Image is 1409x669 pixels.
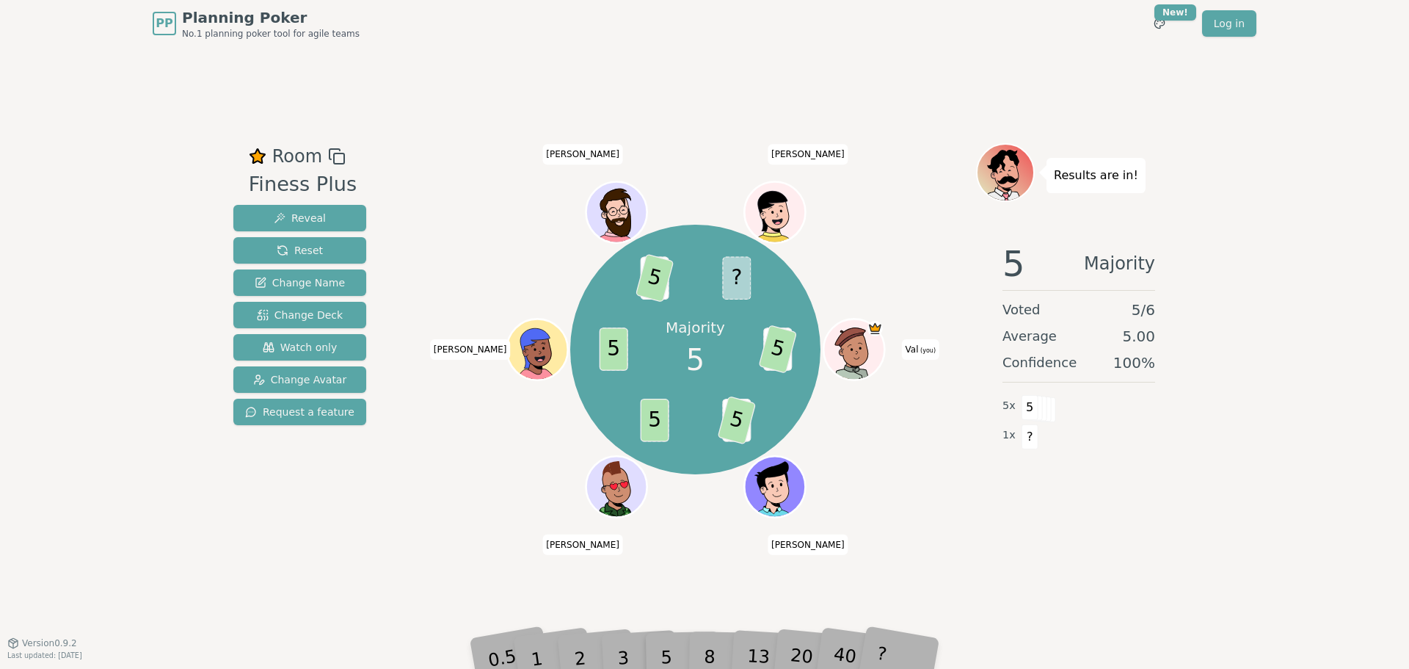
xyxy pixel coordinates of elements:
span: Val is the host [867,321,883,336]
span: 5.00 [1122,326,1155,347]
button: Change Deck [233,302,366,328]
span: Reset [277,243,323,258]
button: Watch only [233,334,366,361]
span: Majority [1084,246,1155,281]
button: Remove as favourite [249,143,266,170]
span: Click to change your name [430,339,511,360]
span: 5 [1022,395,1038,420]
span: (you) [919,347,936,354]
button: New! [1146,10,1173,37]
span: PP [156,15,172,32]
button: Reveal [233,205,366,231]
span: Click to change your name [542,534,623,554]
a: PPPlanning PokerNo.1 planning poker tool for agile teams [153,7,360,40]
span: 5 [640,399,669,442]
button: Reset [233,237,366,264]
span: No.1 planning poker tool for agile teams [182,28,360,40]
span: 100 % [1113,352,1155,373]
span: Last updated: [DATE] [7,651,82,659]
span: ? [722,257,751,300]
span: 5 [1002,246,1025,281]
span: 5 [686,338,704,382]
span: 5 / 6 [1132,300,1155,320]
span: Change Deck [257,308,343,322]
span: Confidence [1002,352,1077,373]
button: Change Avatar [233,366,366,393]
span: Voted [1002,300,1041,320]
button: Change Name [233,270,366,296]
span: ? [1022,424,1038,449]
p: Majority [666,317,725,338]
span: Version 0.9.2 [22,637,77,649]
span: 5 [635,254,674,303]
span: 5 [717,396,756,445]
p: Results are in! [1054,165,1138,186]
span: 5 [599,328,627,372]
span: Click to change your name [768,144,848,164]
span: Click to change your name [542,144,623,164]
span: Click to change your name [768,534,848,554]
div: New! [1154,4,1196,21]
button: Version0.9.2 [7,637,77,649]
span: Average [1002,326,1057,347]
span: 5 x [1002,398,1016,414]
a: Log in [1202,10,1256,37]
span: Planning Poker [182,7,360,28]
span: Watch only [263,340,338,355]
span: 1 x [1002,427,1016,444]
span: Change Name [255,275,345,290]
span: Reveal [274,211,326,225]
div: Finess Plus [249,170,357,200]
span: 5 [758,325,797,374]
span: Room [272,143,322,170]
span: Request a feature [245,405,354,419]
button: Request a feature [233,399,366,425]
span: Change Avatar [253,372,347,387]
span: Click to change your name [902,339,939,360]
button: Click to change your avatar [825,321,882,378]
